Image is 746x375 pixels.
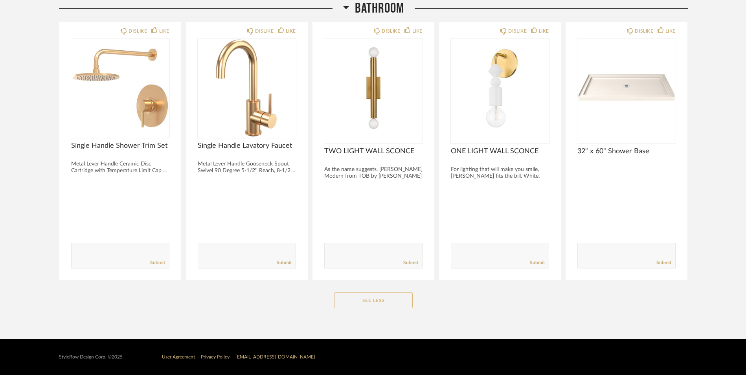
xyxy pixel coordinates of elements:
[201,355,230,359] a: Privacy Policy
[150,259,165,266] a: Submit
[71,39,169,137] img: undefined
[71,142,169,150] span: Single Handle Shower Trim Set
[129,27,147,35] div: DISLIKE
[577,147,676,156] span: 32" x 60" Shower Base
[403,259,418,266] a: Submit
[162,355,195,359] a: User Agreement
[59,354,123,360] div: StyleRow Design Corp. ©2025
[324,166,423,186] div: As the name suggests, [PERSON_NAME] Modern from TOB by [PERSON_NAME] for Visua...
[334,292,413,308] button: See Less
[412,27,423,35] div: LIKE
[159,27,169,35] div: LIKE
[324,147,423,156] span: TWO LIGHT WALL SCONCE
[71,161,169,174] div: Metal Lever Handle Ceramic Disc Cartridge with Temperature Limit Cap ...
[665,27,676,35] div: LIKE
[635,27,653,35] div: DISLIKE
[530,259,545,266] a: Submit
[198,161,296,174] div: Metal Lever Handle Gooseneck Spout Swivel 90 Degree 5-1/2'' Reach, 8-1/2'...
[539,27,549,35] div: LIKE
[255,27,274,35] div: DISLIKE
[277,259,292,266] a: Submit
[382,27,400,35] div: DISLIKE
[508,27,527,35] div: DISLIKE
[451,39,549,137] img: undefined
[451,166,549,186] div: For lighting that will make you smile, [PERSON_NAME] fits the bill. White, glossy ceramic...
[235,355,315,359] a: [EMAIL_ADDRESS][DOMAIN_NAME]
[451,39,549,137] div: 0
[577,39,676,137] img: undefined
[577,39,676,137] div: 0
[198,39,296,137] img: undefined
[451,147,549,156] span: ONE LIGHT WALL SCONCE
[324,39,423,137] div: 0
[286,27,296,35] div: LIKE
[324,39,423,137] img: undefined
[198,142,296,150] span: Single Handle Lavatory Faucet
[656,259,671,266] a: Submit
